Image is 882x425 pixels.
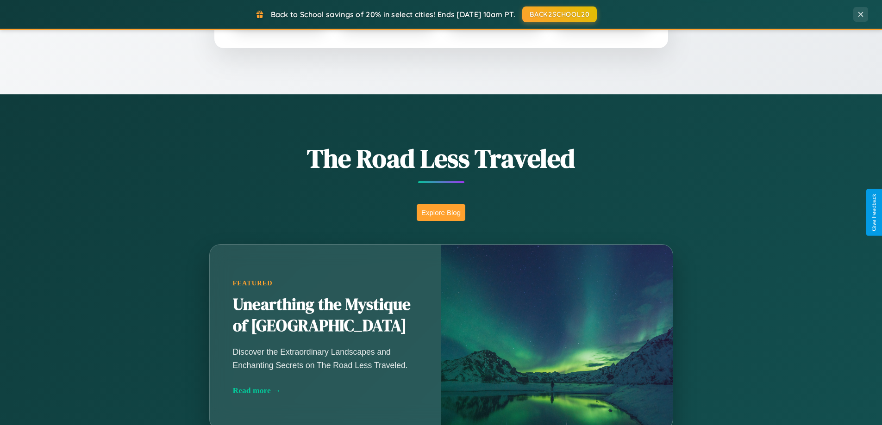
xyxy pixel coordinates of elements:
[522,6,597,22] button: BACK2SCHOOL20
[233,279,418,287] div: Featured
[271,10,515,19] span: Back to School savings of 20% in select cities! Ends [DATE] 10am PT.
[871,194,877,231] div: Give Feedback
[233,345,418,371] p: Discover the Extraordinary Landscapes and Enchanting Secrets on The Road Less Traveled.
[233,386,418,395] div: Read more →
[417,204,465,221] button: Explore Blog
[233,294,418,337] h2: Unearthing the Mystique of [GEOGRAPHIC_DATA]
[163,141,719,176] h1: The Road Less Traveled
